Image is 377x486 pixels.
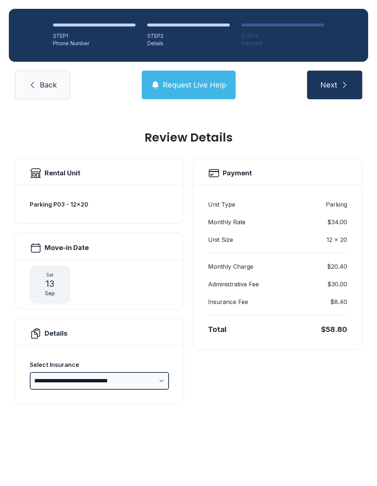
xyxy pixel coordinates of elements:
dd: $8.40 [330,297,347,306]
h2: Payment [223,168,252,178]
dd: $30.00 [327,280,347,289]
span: Back [40,80,57,90]
div: Total [208,324,226,335]
dt: Monthly Rate [208,218,246,226]
dt: Insurance Fee [208,297,248,306]
span: Next [320,80,337,90]
dd: Parking [326,200,347,209]
div: Select Insurance [30,360,169,369]
span: Sep [45,290,55,297]
h2: Rental Unit [45,168,80,178]
span: Request Live Help [163,80,226,90]
dd: $34.00 [327,218,347,226]
dt: Unit Type [208,200,235,209]
h2: Move-in Date [45,243,89,253]
div: Details [147,40,230,47]
select: Select Insurance [30,372,169,390]
dd: $20.40 [327,262,347,271]
span: 13 [45,278,54,290]
div: STEP 1 [53,32,135,40]
dd: 12 x 20 [327,235,347,244]
div: $58.80 [321,324,347,335]
h2: Details [45,328,67,339]
h1: Review Details [15,132,362,143]
span: Sat [46,272,53,278]
h3: Parking P03 - 12x20 [30,200,169,209]
div: STEP 3 [242,32,324,40]
dt: Unit Size [208,235,233,244]
div: Phone Number [53,40,135,47]
dt: Monthly Charge [208,262,253,271]
div: Payment [242,40,324,47]
dt: Administrative Fee [208,280,259,289]
div: STEP 2 [147,32,230,40]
